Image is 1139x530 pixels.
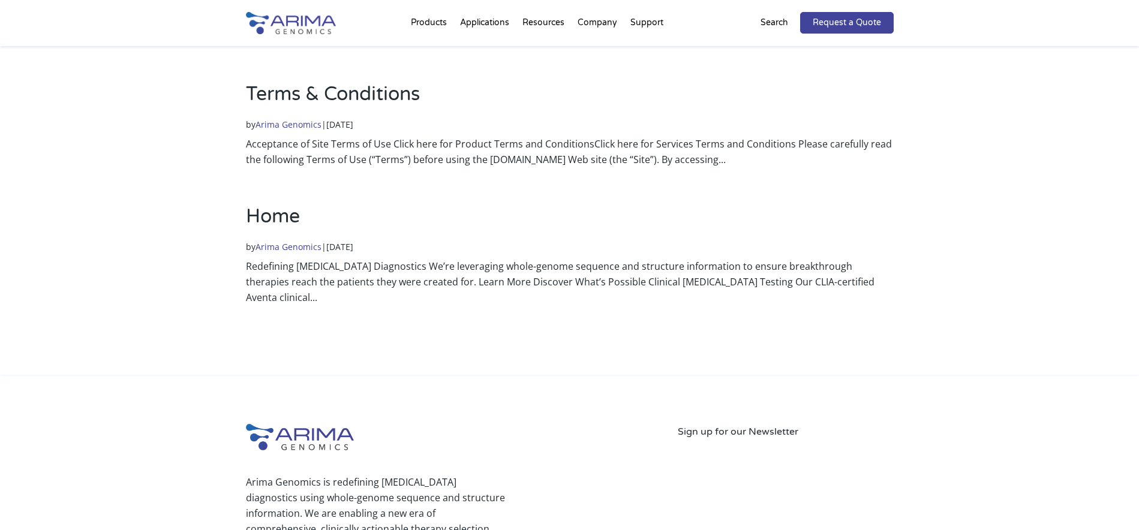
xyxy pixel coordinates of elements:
[326,241,353,252] span: [DATE]
[678,439,894,517] iframe: Form 0
[678,424,894,439] p: Sign up for our Newsletter
[246,203,894,305] article: Redefining [MEDICAL_DATA] Diagnostics We’re leveraging whole-genome sequence and structure inform...
[246,205,300,228] a: Home
[256,119,321,130] a: Arima Genomics
[246,117,894,132] p: by |
[761,15,788,31] p: Search
[246,424,354,450] img: Arima-Genomics-logo
[326,119,353,130] span: [DATE]
[246,12,336,34] img: Arima-Genomics-logo
[246,81,894,167] article: Acceptance of Site Terms of Use Click here for Product Terms and ConditionsClick here for Service...
[246,83,420,106] a: Terms & Conditions
[246,239,894,255] p: by |
[800,12,894,34] a: Request a Quote
[1079,472,1139,530] iframe: Chat Widget
[256,241,321,252] a: Arima Genomics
